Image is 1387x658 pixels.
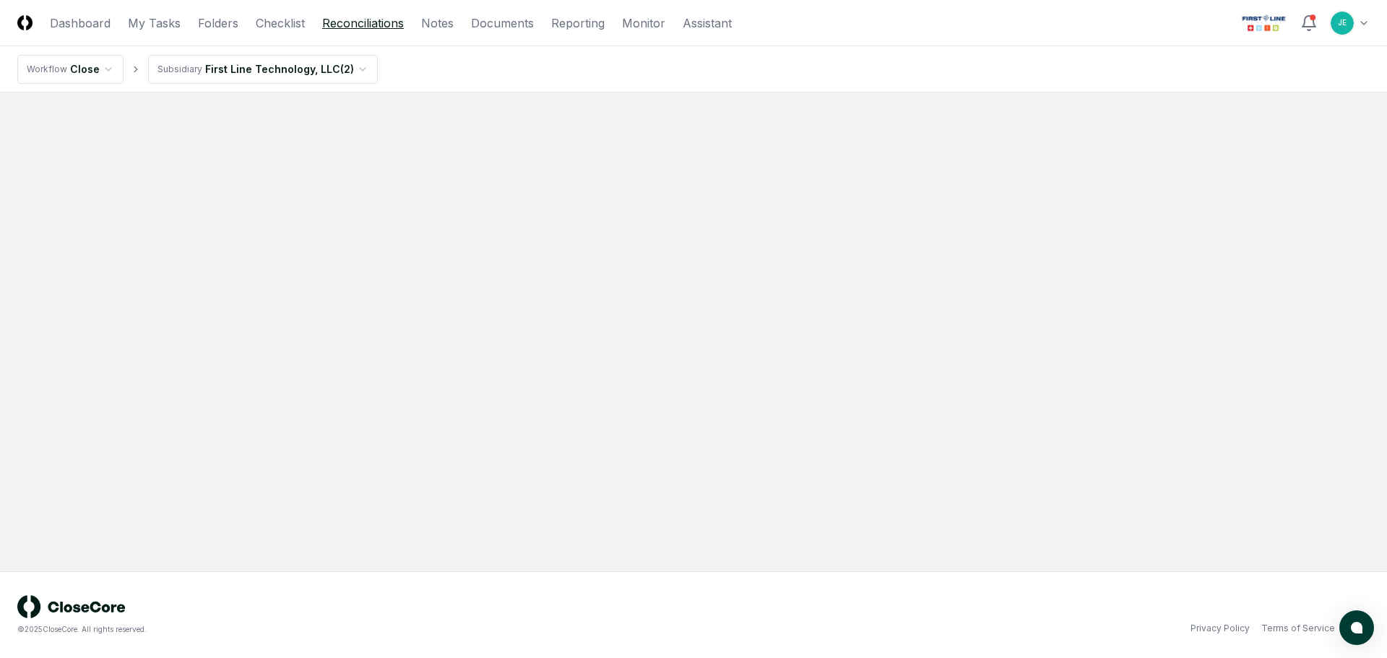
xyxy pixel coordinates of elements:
[17,15,33,30] img: Logo
[1338,17,1347,28] span: JE
[551,14,605,32] a: Reporting
[157,63,202,76] div: Subsidiary
[421,14,454,32] a: Notes
[471,14,534,32] a: Documents
[1261,622,1335,635] a: Terms of Service
[50,14,111,32] a: Dashboard
[1191,622,1250,635] a: Privacy Policy
[256,14,305,32] a: Checklist
[1239,12,1289,35] img: First Line Technology logo
[622,14,665,32] a: Monitor
[322,14,404,32] a: Reconciliations
[27,63,67,76] div: Workflow
[17,624,693,635] div: © 2025 CloseCore. All rights reserved.
[1329,10,1355,36] button: JE
[683,14,732,32] a: Assistant
[17,55,378,84] nav: breadcrumb
[128,14,181,32] a: My Tasks
[17,595,126,618] img: logo
[198,14,238,32] a: Folders
[1339,610,1374,645] button: atlas-launcher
